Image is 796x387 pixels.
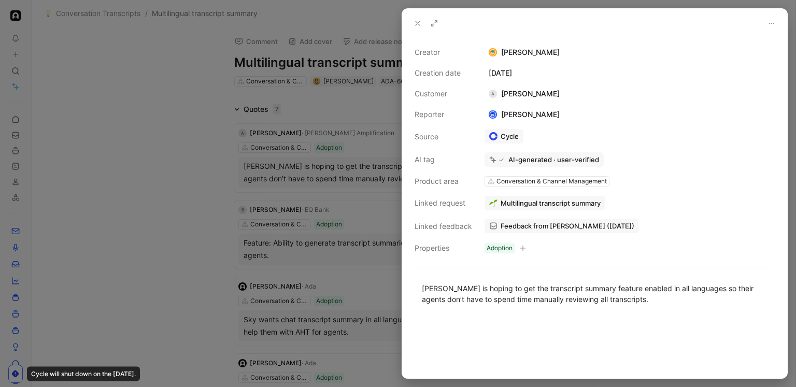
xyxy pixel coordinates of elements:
[27,367,140,381] div: Cycle will shut down on the [DATE].
[508,155,599,164] div: AI-generated · user-verified
[487,243,513,253] div: Adoption
[496,176,607,187] div: Conversation & Channel Management
[490,49,496,56] img: avatar
[415,67,472,79] div: Creation date
[501,198,601,208] span: Multilingual transcript summary
[415,220,472,233] div: Linked feedback
[485,67,775,79] div: [DATE]
[485,88,564,100] div: [PERSON_NAME]
[415,108,472,121] div: Reporter
[489,199,497,207] img: 🌱
[415,197,472,209] div: Linked request
[490,111,496,118] img: avatar
[415,131,472,143] div: Source
[501,221,634,231] span: Feedback from [PERSON_NAME] ([DATE])
[415,88,472,100] div: Customer
[415,46,472,59] div: Creator
[415,175,472,188] div: Product area
[415,153,472,166] div: AI tag
[415,242,472,254] div: Properties
[485,219,639,233] a: Feedback from [PERSON_NAME] ([DATE])
[485,46,775,59] div: [PERSON_NAME]
[485,108,564,121] div: [PERSON_NAME]
[422,283,767,305] div: [PERSON_NAME] is hoping to get the transcript summary feature enabled in all languages so their a...
[489,90,497,98] div: A
[485,129,523,144] a: Cycle
[485,196,605,210] button: 🌱Multilingual transcript summary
